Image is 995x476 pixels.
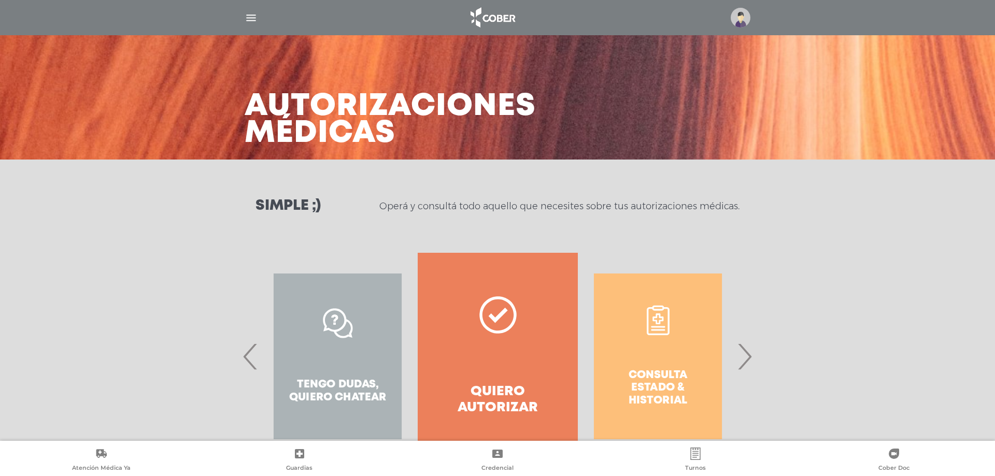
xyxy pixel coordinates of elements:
p: Operá y consultá todo aquello que necesites sobre tus autorizaciones médicas. [379,200,740,212]
span: Turnos [685,464,706,473]
h3: Autorizaciones médicas [245,93,536,147]
span: Guardias [286,464,312,473]
span: Previous [240,328,261,384]
img: logo_cober_home-white.png [465,5,519,30]
span: Atención Médica Ya [72,464,131,473]
h4: Quiero autorizar [436,384,559,416]
a: Credencial [399,448,596,474]
a: Turnos [596,448,794,474]
a: Quiero autorizar [418,253,578,460]
a: Cober Doc [795,448,993,474]
h3: Simple ;) [255,199,321,213]
a: Guardias [200,448,398,474]
span: Credencial [481,464,514,473]
img: Cober_menu-lines-white.svg [245,11,258,24]
span: Next [734,328,755,384]
span: Cober Doc [878,464,909,473]
a: Atención Médica Ya [2,448,200,474]
img: profile-placeholder.svg [731,8,750,27]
